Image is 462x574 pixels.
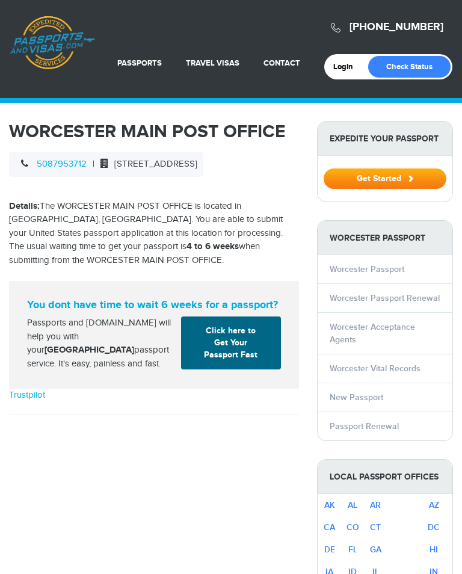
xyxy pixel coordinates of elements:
[330,293,440,303] a: Worcester Passport Renewal
[186,58,239,68] a: Travel Visas
[9,200,299,268] p: The WORCESTER MAIN POST OFFICE is located in [GEOGRAPHIC_DATA], [GEOGRAPHIC_DATA]. You are able t...
[181,316,282,369] a: Click here to Get Your Passport Fast
[45,344,134,356] strong: [GEOGRAPHIC_DATA]
[368,56,451,78] a: Check Status
[324,173,446,183] a: Get Started
[428,522,440,532] a: DC
[429,500,439,510] a: AZ
[37,159,87,169] a: 5087953712
[9,121,299,143] h1: WORCESTER MAIN POST OFFICE
[318,221,452,255] strong: Worcester Passport
[330,363,420,374] a: Worcester Vital Records
[10,16,95,70] a: Passports & [DOMAIN_NAME]
[370,500,381,510] a: AR
[9,152,203,177] div: |
[324,500,335,510] a: AK
[330,264,404,274] a: Worcester Passport
[346,522,359,532] a: CO
[330,421,399,431] a: Passport Renewal
[318,122,452,156] strong: Expedite Your Passport
[324,545,335,555] a: DE
[370,522,381,532] a: CT
[330,322,415,345] a: Worcester Acceptance Agents
[330,392,383,403] a: New Passport
[324,522,335,532] a: CA
[9,200,40,212] strong: Details:
[186,241,239,252] strong: 4 to 6 weeks
[370,545,381,555] a: GA
[22,316,176,371] div: Passports and [DOMAIN_NAME] will help you with your passport service. It's easy, painless and fast.
[348,545,357,555] a: FL
[94,159,197,169] span: [STREET_ADDRESS]
[318,460,452,494] strong: Local Passport Offices
[117,58,162,68] a: Passports
[9,390,45,400] a: Trustpilot
[350,20,443,34] a: [PHONE_NUMBER]
[27,299,281,312] strong: You dont have time to wait 6 weeks for a passport?
[263,58,300,68] a: Contact
[430,545,438,555] a: HI
[324,168,446,189] button: Get Started
[348,500,357,510] a: AL
[333,62,362,72] a: Login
